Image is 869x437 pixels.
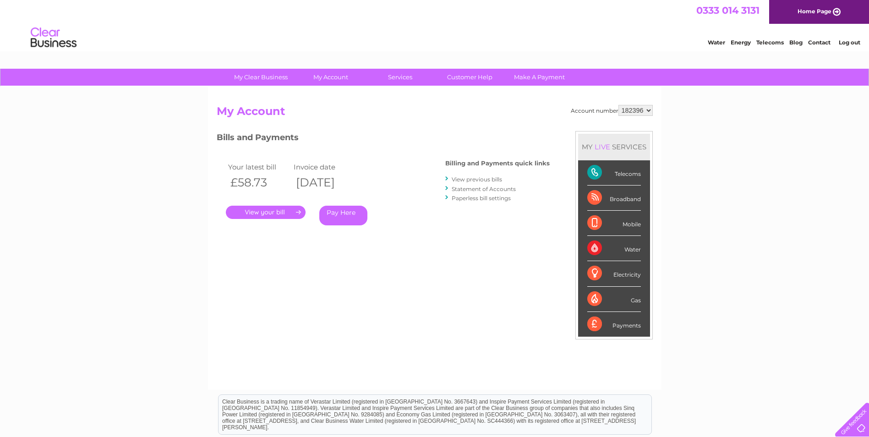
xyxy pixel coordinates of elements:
[319,206,367,225] a: Pay Here
[432,69,508,86] a: Customer Help
[226,206,306,219] a: .
[808,39,831,46] a: Contact
[223,69,299,86] a: My Clear Business
[708,39,725,46] a: Water
[789,39,803,46] a: Blog
[291,173,357,192] th: [DATE]
[293,69,368,86] a: My Account
[756,39,784,46] a: Telecoms
[587,261,641,286] div: Electricity
[731,39,751,46] a: Energy
[587,211,641,236] div: Mobile
[452,176,502,183] a: View previous bills
[593,142,612,151] div: LIVE
[226,161,292,173] td: Your latest bill
[696,5,760,16] a: 0333 014 3131
[587,236,641,261] div: Water
[587,312,641,337] div: Payments
[445,160,550,167] h4: Billing and Payments quick links
[362,69,438,86] a: Services
[217,105,653,122] h2: My Account
[217,131,550,147] h3: Bills and Payments
[502,69,577,86] a: Make A Payment
[587,160,641,186] div: Telecoms
[587,287,641,312] div: Gas
[30,24,77,52] img: logo.png
[291,161,357,173] td: Invoice date
[839,39,860,46] a: Log out
[578,134,650,160] div: MY SERVICES
[571,105,653,116] div: Account number
[219,5,651,44] div: Clear Business is a trading name of Verastar Limited (registered in [GEOGRAPHIC_DATA] No. 3667643...
[226,173,292,192] th: £58.73
[587,186,641,211] div: Broadband
[452,186,516,192] a: Statement of Accounts
[452,195,511,202] a: Paperless bill settings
